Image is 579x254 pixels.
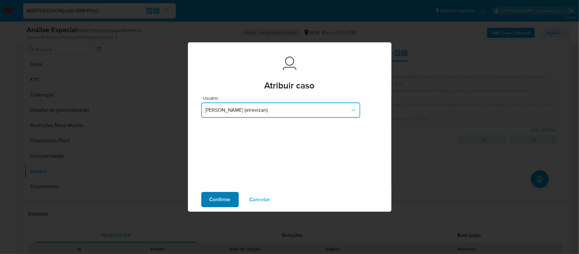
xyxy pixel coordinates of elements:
[203,96,362,100] span: Usuário
[265,81,315,90] span: Atribuir caso
[250,193,270,207] span: Cancelar
[241,192,279,207] button: Cancelar
[210,193,231,207] span: Confirme
[201,102,360,118] button: [PERSON_NAME] (etrevizan)
[205,107,350,113] span: [PERSON_NAME] (etrevizan)
[201,192,239,207] button: Confirme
